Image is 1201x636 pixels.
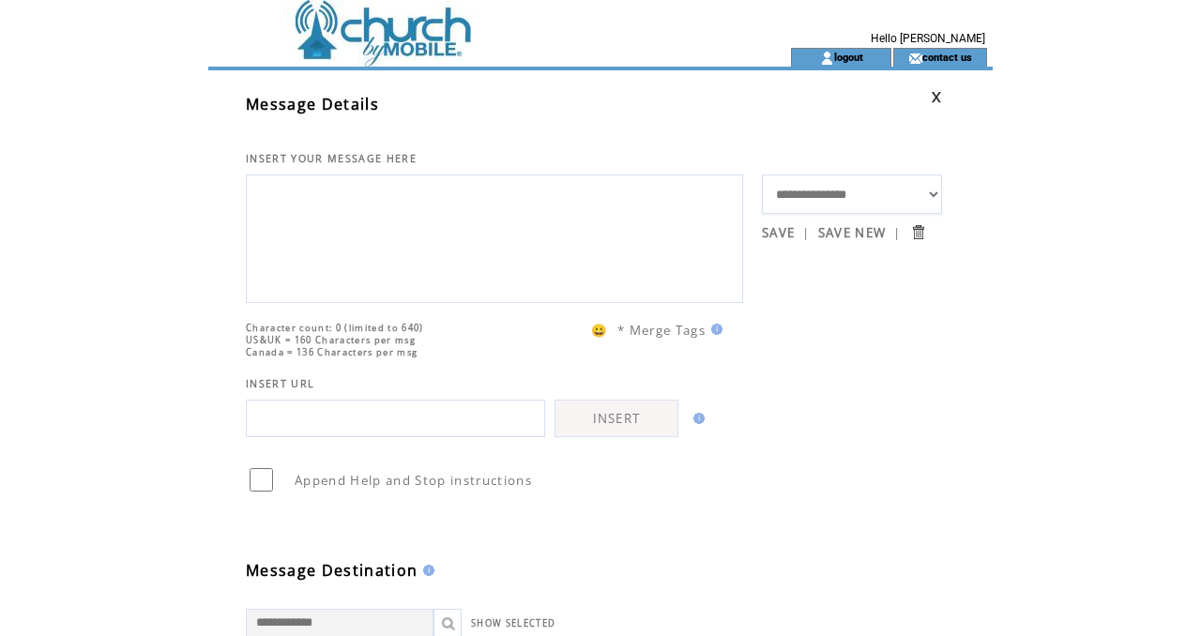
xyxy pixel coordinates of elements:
[893,224,901,241] span: |
[591,322,608,339] span: 😀
[871,32,985,45] span: Hello [PERSON_NAME]
[909,223,927,241] input: Submit
[834,51,863,63] a: logout
[471,617,555,629] a: SHOW SELECTED
[706,324,722,335] img: help.gif
[246,322,424,334] span: Character count: 0 (limited to 640)
[688,413,705,424] img: help.gif
[555,400,678,437] a: INSERT
[295,472,532,489] span: Append Help and Stop instructions
[246,334,416,346] span: US&UK = 160 Characters per msg
[762,224,795,241] a: SAVE
[617,322,706,339] span: * Merge Tags
[922,51,972,63] a: contact us
[802,224,810,241] span: |
[246,152,417,165] span: INSERT YOUR MESSAGE HERE
[246,346,418,358] span: Canada = 136 Characters per msg
[818,224,887,241] a: SAVE NEW
[246,377,314,390] span: INSERT URL
[820,51,834,66] img: account_icon.gif
[246,94,379,114] span: Message Details
[908,51,922,66] img: contact_us_icon.gif
[418,565,434,576] img: help.gif
[246,560,418,581] span: Message Destination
